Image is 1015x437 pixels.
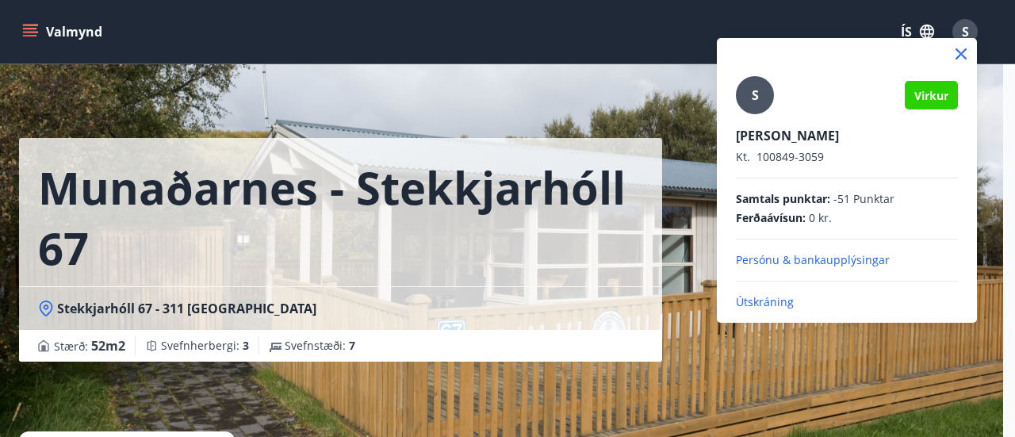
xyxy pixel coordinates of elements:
[736,127,958,144] p: [PERSON_NAME]
[914,88,948,103] span: Virkur
[736,149,750,164] span: Kt.
[736,252,958,268] p: Persónu & bankaupplýsingar
[833,191,894,207] span: -51 Punktar
[736,191,830,207] span: Samtals punktar :
[736,294,958,310] p: Útskráning
[736,149,958,165] p: 100849-3059
[809,210,832,226] span: 0 kr.
[752,86,759,104] span: S
[736,210,806,226] span: Ferðaávísun :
